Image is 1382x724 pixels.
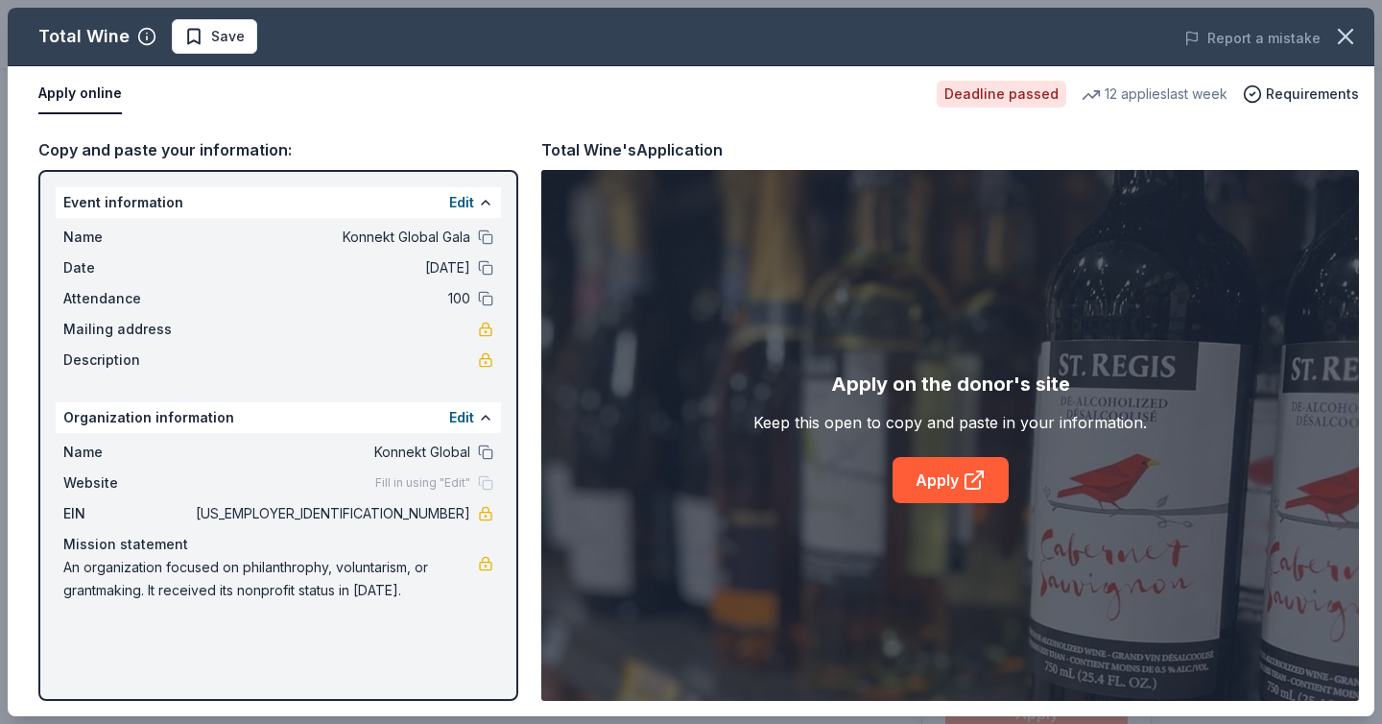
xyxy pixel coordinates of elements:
button: Edit [449,406,474,429]
span: Save [211,25,245,48]
span: Requirements [1266,83,1359,106]
button: Requirements [1243,83,1359,106]
span: EIN [63,502,192,525]
div: Copy and paste your information: [38,137,518,162]
span: Mailing address [63,318,192,341]
span: Website [63,471,192,495]
span: Konnekt Global [192,441,470,464]
span: Name [63,441,192,464]
span: Konnekt Global Gala [192,226,470,249]
div: Keep this open to copy and paste in your information. [753,411,1147,434]
a: Apply [893,457,1009,503]
div: Total Wine [38,21,130,52]
span: Attendance [63,287,192,310]
span: Date [63,256,192,279]
div: Total Wine's Application [541,137,723,162]
div: Organization information [56,402,501,433]
div: Deadline passed [937,81,1066,108]
span: Fill in using "Edit" [375,475,470,491]
span: 100 [192,287,470,310]
span: [US_EMPLOYER_IDENTIFICATION_NUMBER] [192,502,470,525]
button: Save [172,19,257,54]
span: An organization focused on philanthrophy, voluntarism, or grantmaking. It received its nonprofit ... [63,556,478,602]
span: Description [63,349,192,372]
div: Mission statement [63,533,493,556]
span: [DATE] [192,256,470,279]
span: Name [63,226,192,249]
button: Edit [449,191,474,214]
div: Event information [56,187,501,218]
button: Apply online [38,74,122,114]
button: Report a mistake [1184,27,1321,50]
div: Apply on the donor's site [831,369,1070,399]
div: 12 applies last week [1082,83,1227,106]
